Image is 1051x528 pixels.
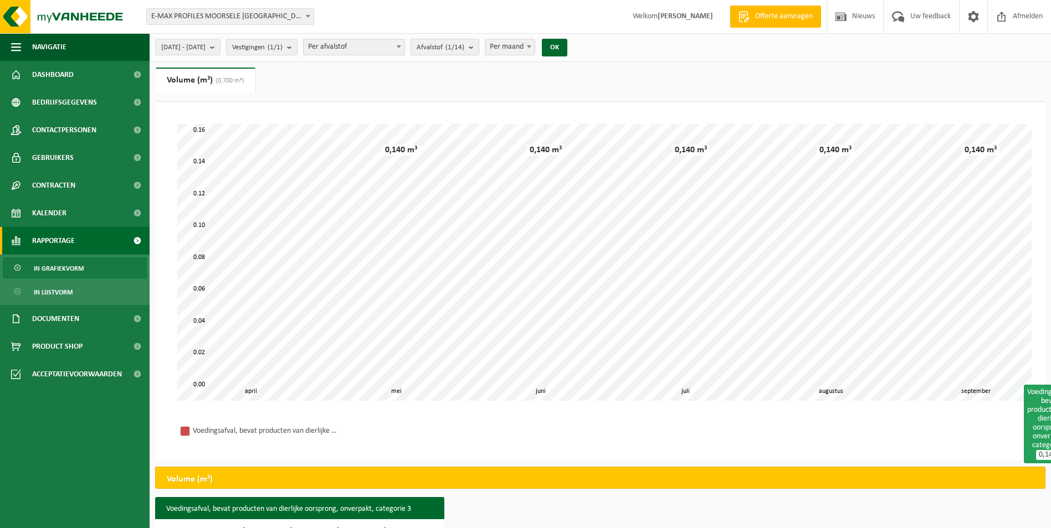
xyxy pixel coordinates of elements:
button: OK [542,39,567,56]
span: (0,700 m³) [213,77,244,84]
div: 0,140 m³ [962,144,999,156]
a: Volume (m³) [156,68,255,93]
count: (1/14) [445,44,464,51]
a: Offerte aanvragen [730,6,821,28]
span: Per afvalstof [304,39,404,55]
h2: Volume (m³) [156,467,224,491]
span: Vestigingen [232,39,283,56]
button: [DATE] - [DATE] [155,39,221,55]
button: Vestigingen(1/1) [226,39,298,55]
span: E-MAX PROFILES MOORSELE NV - MOORSELE [146,8,314,25]
span: In lijstvorm [34,282,73,303]
span: Product Shop [32,333,83,360]
span: Bedrijfsgegevens [32,89,97,116]
div: 0,140 m³ [527,144,565,156]
span: Afvalstof [417,39,464,56]
span: Documenten [32,305,79,333]
count: (1/1) [268,44,283,51]
span: Kalender [32,199,66,227]
strong: [PERSON_NAME] [658,12,713,20]
h3: Voedingsafval, bevat producten van dierlijke oorsprong, onverpakt, categorie 3 [155,497,444,521]
span: In grafiekvorm [34,258,84,279]
span: Navigatie [32,33,66,61]
div: 0,140 m³ [382,144,420,156]
span: Contracten [32,172,75,199]
span: Acceptatievoorwaarden [32,360,122,388]
span: Offerte aanvragen [752,11,816,22]
span: Per maand [485,39,535,55]
div: 0,140 m³ [817,144,854,156]
span: Rapportage [32,227,75,255]
span: [DATE] - [DATE] [161,39,206,56]
div: 0,140 m³ [672,144,710,156]
div: Voedingsafval, bevat producten van dierlijke oorsprong, onverpakt, categorie 3 [193,424,337,438]
span: E-MAX PROFILES MOORSELE NV - MOORSELE [147,9,314,24]
a: In lijstvorm [3,281,147,302]
span: Per afvalstof [303,39,405,55]
span: Gebruikers [32,144,74,172]
a: In grafiekvorm [3,257,147,278]
span: Contactpersonen [32,116,96,144]
span: Dashboard [32,61,74,89]
button: Afvalstof(1/14) [411,39,479,55]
